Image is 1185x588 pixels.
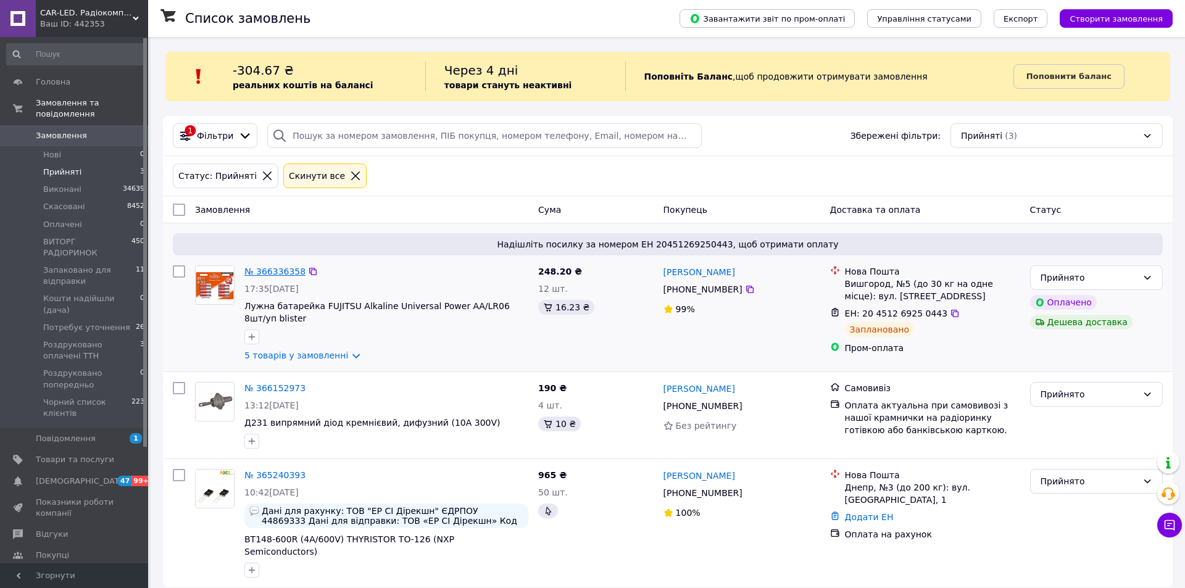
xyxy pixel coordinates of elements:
[140,339,144,362] span: 3
[1026,72,1112,81] b: Поповнити баланс
[40,19,148,30] div: Ваш ID: 442353
[676,421,737,431] span: Без рейтингу
[43,236,131,259] span: ВИТОРГ РАДІОРИНОК
[36,550,69,561] span: Покупці
[244,383,306,393] a: № 366152973
[538,284,568,294] span: 12 шт.
[244,470,306,480] a: № 365240393
[877,14,971,23] span: Управління статусами
[244,284,299,294] span: 17:35[DATE]
[830,205,921,215] span: Доставка та оплата
[663,470,735,482] a: [PERSON_NAME]
[36,130,87,141] span: Замовлення
[40,7,133,19] span: CAR-LED. Радіокомпоненти та LED освітлення.
[131,476,152,486] span: 99+
[680,9,855,28] button: Завантажити звіт по пром-оплаті
[676,508,701,518] span: 100%
[1004,14,1038,23] span: Експорт
[36,454,114,465] span: Товари та послуги
[140,167,144,178] span: 3
[196,470,234,508] img: Фото товару
[845,469,1020,481] div: Нова Пошта
[43,397,131,419] span: Чорний список клієнтів
[845,342,1020,354] div: Пром-оплата
[249,506,259,516] img: :speech_balloon:
[233,63,294,78] span: -304.67 ₴
[845,528,1020,540] div: Оплата на рахунок
[845,481,1020,506] div: Днепр, №3 (до 200 кг): вул. [GEOGRAPHIC_DATA], 1
[1030,295,1097,310] div: Оплачено
[195,205,250,215] span: Замовлення
[140,149,144,160] span: 0
[1047,13,1173,23] a: Створити замовлення
[195,382,235,421] a: Фото товару
[196,386,234,417] img: Фото товару
[538,267,582,276] span: 248.20 ₴
[1041,271,1137,284] div: Прийнято
[140,219,144,230] span: 0
[845,322,915,337] div: Заплановано
[1070,14,1163,23] span: Створити замовлення
[845,399,1020,436] div: Оплата актуальна при самовивозі з нашої крамнички на радіоринку готівкою або банківською карткою.
[195,265,235,305] a: Фото товару
[1041,387,1137,401] div: Прийнято
[117,476,131,486] span: 47
[196,266,234,304] img: Фото товару
[244,350,348,360] a: 5 товарів у замовленні
[36,433,96,444] span: Повідомлення
[845,308,948,318] span: ЕН: 20 4512 6925 0443
[6,43,146,65] input: Пошук
[625,62,1013,91] div: , щоб продовжити отримувати замовлення
[663,205,707,215] span: Покупець
[538,470,567,480] span: 965 ₴
[538,383,567,393] span: 190 ₴
[663,383,735,395] a: [PERSON_NAME]
[538,400,562,410] span: 4 шт.
[267,123,702,148] input: Пошук за номером замовлення, ПІБ покупця, номером телефону, Email, номером накладної
[262,506,523,526] span: Дані для рахунку: ТОВ "ЕР СІ Дірекшн" ЄДРПОУ 44869333 Дані для відправки: ТОВ «ЕР СІ Дірекшн» Код...
[244,400,299,410] span: 13:12[DATE]
[538,487,568,497] span: 50 шт.
[286,169,347,183] div: Cкинути все
[43,219,82,230] span: Оплачені
[131,236,144,259] span: 450
[663,284,742,294] span: [PHONE_NUMBER]
[131,397,144,419] span: 223
[127,201,144,212] span: 8452
[185,11,310,26] h1: Список замовлень
[43,201,85,212] span: Скасовані
[676,304,695,314] span: 99%
[244,487,299,497] span: 10:42[DATE]
[43,293,140,315] span: Кошти надійшли (дача)
[663,266,735,278] a: [PERSON_NAME]
[36,77,70,88] span: Головна
[36,97,148,120] span: Замовлення та повідомлення
[538,205,561,215] span: Cума
[36,476,127,487] span: [DEMOGRAPHIC_DATA]
[1157,513,1182,537] button: Чат з покупцем
[994,9,1048,28] button: Експорт
[189,67,208,86] img: :exclamation:
[176,169,259,183] div: Статус: Прийняті
[244,267,306,276] a: № 366336358
[689,13,845,24] span: Завантажити звіт по пром-оплаті
[1030,315,1133,329] div: Дешева доставка
[244,301,510,323] a: Лужна батарейка FUJITSU Alkaline Universal Power АА/LR06 8шт/уп blister
[123,184,144,195] span: 34639
[867,9,981,28] button: Управління статусами
[43,368,140,390] span: Роздруковано попередньо
[538,416,581,431] div: 10 ₴
[130,433,142,444] span: 1
[43,149,61,160] span: Нові
[1041,474,1137,488] div: Прийнято
[233,80,373,90] b: реальних коштів на балансі
[845,382,1020,394] div: Самовивіз
[178,238,1158,251] span: Надішліть посилку за номером ЕН 20451269250443, щоб отримати оплату
[961,130,1002,142] span: Прийняті
[197,130,233,142] span: Фільтри
[444,63,518,78] span: Через 4 дні
[36,497,114,519] span: Показники роботи компанії
[845,512,894,522] a: Додати ЕН
[663,488,742,498] span: [PHONE_NUMBER]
